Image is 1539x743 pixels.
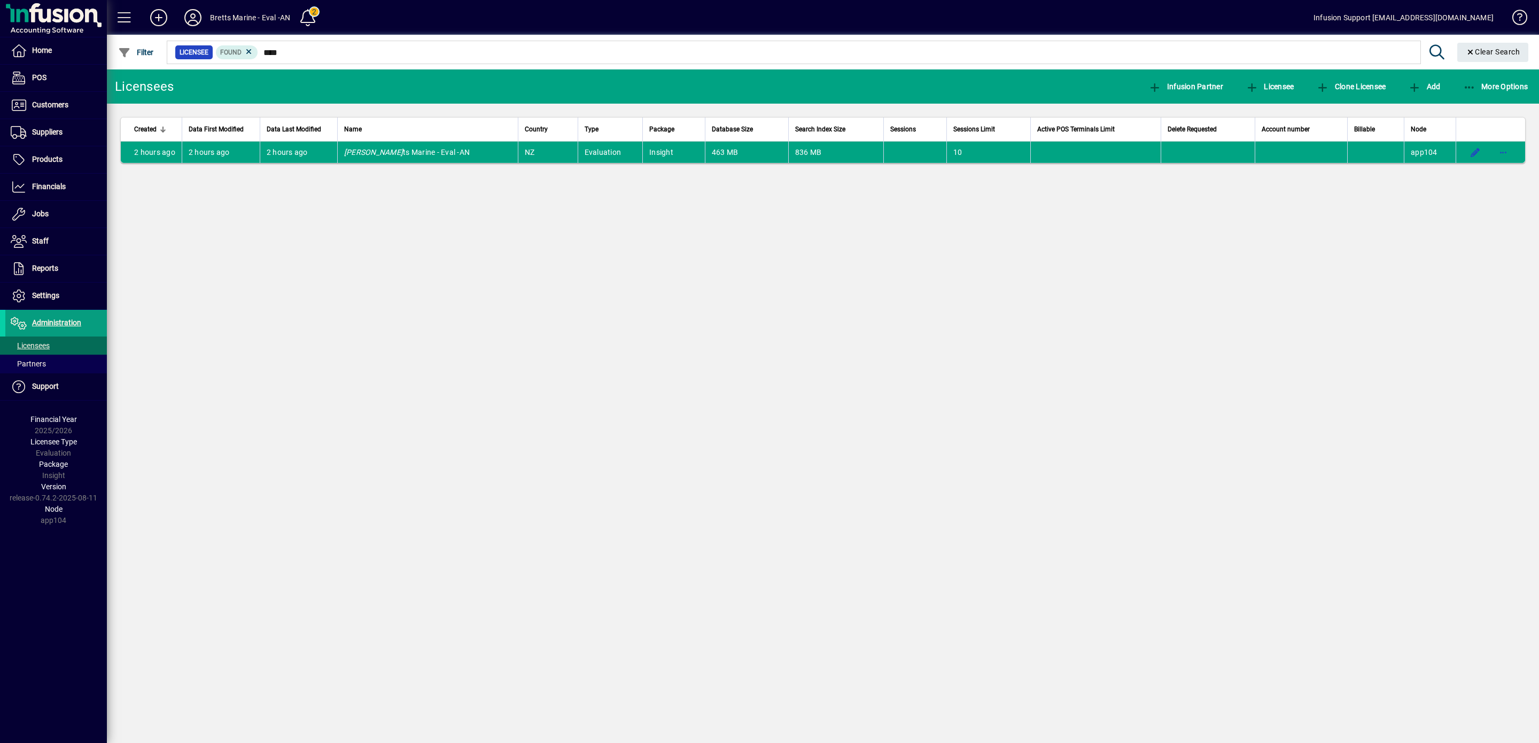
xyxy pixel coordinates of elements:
[1037,123,1154,135] div: Active POS Terminals Limit
[1168,123,1217,135] span: Delete Requested
[134,123,175,135] div: Created
[788,142,883,163] td: 836 MB
[142,8,176,27] button: Add
[344,123,511,135] div: Name
[1354,123,1398,135] div: Billable
[705,142,788,163] td: 463 MB
[32,100,68,109] span: Customers
[1037,123,1115,135] span: Active POS Terminals Limit
[134,123,157,135] span: Created
[182,142,260,163] td: 2 hours ago
[189,123,244,135] span: Data First Modified
[267,123,331,135] div: Data Last Modified
[32,382,59,390] span: Support
[115,43,157,62] button: Filter
[5,255,107,282] a: Reports
[11,359,46,368] span: Partners
[344,123,362,135] span: Name
[5,201,107,228] a: Jobs
[953,123,995,135] span: Sessions Limit
[649,123,698,135] div: Package
[1463,82,1528,91] span: More Options
[344,148,403,157] em: [PERSON_NAME]
[260,142,337,163] td: 2 hours ago
[39,460,68,468] span: Package
[712,123,753,135] span: Database Size
[5,174,107,200] a: Financials
[32,128,63,136] span: Suppliers
[30,415,77,424] span: Financial Year
[220,49,242,56] span: Found
[267,123,321,135] span: Data Last Modified
[5,119,107,146] a: Suppliers
[642,142,705,163] td: Insight
[1148,82,1223,91] span: Infusion Partner
[1408,82,1440,91] span: Add
[1405,77,1443,96] button: Add
[1495,144,1512,161] button: More options
[1460,77,1531,96] button: More Options
[5,37,107,64] a: Home
[1504,2,1526,37] a: Knowledge Base
[1354,123,1375,135] span: Billable
[41,482,66,491] span: Version
[115,78,174,95] div: Licensees
[5,337,107,355] a: Licensees
[32,264,58,272] span: Reports
[525,123,548,135] span: Country
[1457,43,1529,62] button: Clear
[1262,123,1341,135] div: Account number
[32,237,49,245] span: Staff
[45,505,63,513] span: Node
[176,8,210,27] button: Profile
[712,123,782,135] div: Database Size
[216,45,258,59] mat-chip: Found Status: Found
[5,65,107,91] a: POS
[585,123,636,135] div: Type
[1246,82,1294,91] span: Licensee
[525,123,571,135] div: Country
[11,341,50,350] span: Licensees
[32,209,49,218] span: Jobs
[1146,77,1226,96] button: Infusion Partner
[5,146,107,173] a: Products
[1411,123,1449,135] div: Node
[5,228,107,255] a: Staff
[585,123,598,135] span: Type
[795,123,877,135] div: Search Index Size
[1411,123,1426,135] span: Node
[1467,144,1484,161] button: Edit
[189,123,253,135] div: Data First Modified
[1243,77,1297,96] button: Licensee
[1466,48,1520,56] span: Clear Search
[1262,123,1310,135] span: Account number
[946,142,1030,163] td: 10
[32,182,66,191] span: Financials
[118,48,154,57] span: Filter
[32,155,63,163] span: Products
[30,437,77,446] span: Licensee Type
[32,318,81,327] span: Administration
[578,142,642,163] td: Evaluation
[32,291,59,300] span: Settings
[32,46,52,54] span: Home
[518,142,578,163] td: NZ
[649,123,674,135] span: Package
[1313,9,1494,26] div: Infusion Support [EMAIL_ADDRESS][DOMAIN_NAME]
[1316,82,1386,91] span: Clone Licensee
[1168,123,1248,135] div: Delete Requested
[5,92,107,119] a: Customers
[1411,148,1437,157] span: app104.prod.infusionbusinesssoftware.com
[953,123,1024,135] div: Sessions Limit
[180,47,208,58] span: Licensee
[890,123,916,135] span: Sessions
[210,9,290,26] div: Bretts Marine - Eval -AN
[121,142,182,163] td: 2 hours ago
[5,373,107,400] a: Support
[1313,77,1388,96] button: Clone Licensee
[5,355,107,373] a: Partners
[344,148,470,157] span: ts Marine - Eval -AN
[890,123,940,135] div: Sessions
[5,283,107,309] a: Settings
[795,123,845,135] span: Search Index Size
